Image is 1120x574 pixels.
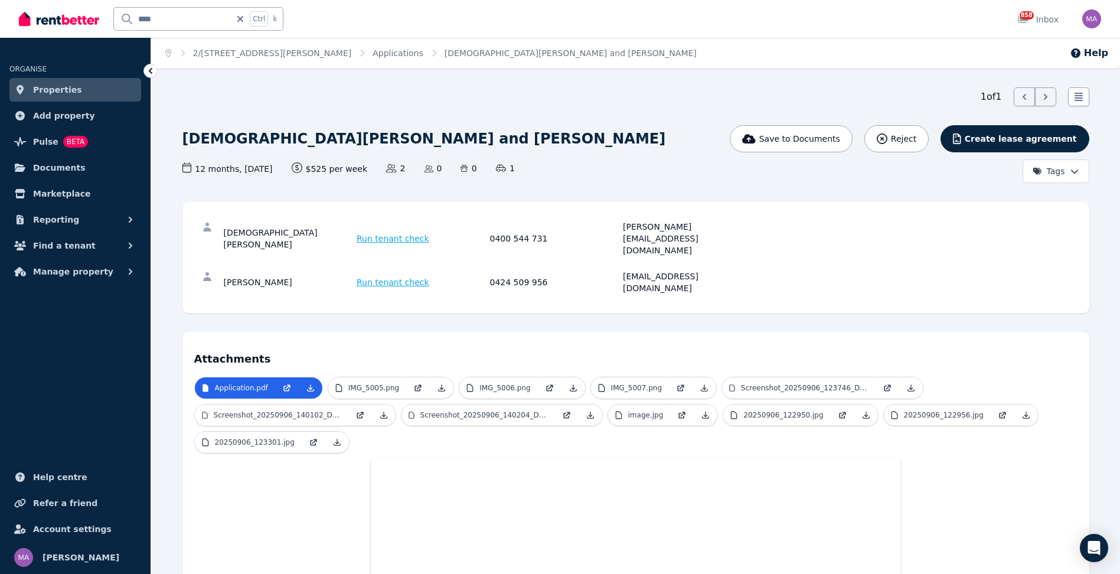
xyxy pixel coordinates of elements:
a: Marketplace [9,182,141,206]
div: Open Intercom Messenger [1080,534,1108,562]
button: Tags [1023,159,1089,183]
a: Open in new Tab [669,377,693,399]
img: Marc Angelone [1082,9,1101,28]
div: [EMAIL_ADDRESS][DOMAIN_NAME] [623,270,753,294]
span: 2 [386,162,405,174]
p: IMG_5007.png [611,383,662,393]
a: Open in new Tab [275,377,299,399]
span: 0 [461,162,476,174]
span: 1 [496,162,515,174]
a: Download Attachment [579,405,602,426]
a: Download Attachment [561,377,585,399]
a: Screenshot_20250906_140204_Drive.jpg [401,405,555,426]
span: Ctrl [250,11,268,27]
span: BETA [63,136,88,148]
a: Download Attachment [694,405,717,426]
span: k [273,14,277,24]
p: Screenshot_20250906_140204_Drive.jpg [420,410,548,420]
a: Download Attachment [325,432,349,453]
a: Account settings [9,517,141,541]
a: Download Attachment [899,377,923,399]
button: Save to Documents [730,125,853,152]
a: Help centre [9,465,141,489]
span: $525 per week [292,162,368,175]
span: Pulse [33,135,58,149]
span: 0 [425,162,442,174]
a: Download Attachment [372,405,396,426]
span: 858 [1020,11,1034,19]
a: Open in new Tab [302,432,325,453]
span: Documents [33,161,86,175]
a: Application.pdf [195,377,275,399]
span: Account settings [33,522,112,536]
span: [DEMOGRAPHIC_DATA][PERSON_NAME] and [PERSON_NAME] [445,47,697,59]
div: [DEMOGRAPHIC_DATA][PERSON_NAME] [224,221,354,256]
span: Reporting [33,213,79,227]
p: Screenshot_20250906_140102_Drive.jpg [214,410,341,420]
a: IMG_5006.png [459,377,537,399]
p: 20250906_123301.jpg [215,438,295,447]
a: Open in new Tab [538,377,561,399]
p: IMG_5005.png [348,383,399,393]
a: Download Attachment [299,377,322,399]
img: RentBetter [19,10,99,28]
a: Screenshot_20250906_123746_Drive.jpg [722,377,876,399]
a: Applications [373,48,423,58]
a: Add property [9,104,141,128]
div: 0400 544 731 [490,221,620,256]
span: Find a tenant [33,239,96,253]
p: IMG_5006.png [479,383,530,393]
a: Open in new Tab [831,405,854,426]
a: Download Attachment [430,377,453,399]
span: ORGANISE [9,65,47,73]
span: Create lease agreement [965,133,1077,145]
button: Reporting [9,208,141,231]
span: Properties [33,83,82,97]
span: 1 of 1 [981,90,1002,104]
a: Refer a friend [9,491,141,515]
a: 20250906_123301.jpg [195,432,302,453]
a: Properties [9,78,141,102]
button: Help [1070,46,1108,60]
a: Open in new Tab [991,405,1014,426]
div: Inbox [1017,14,1059,25]
div: [PERSON_NAME][EMAIL_ADDRESS][DOMAIN_NAME] [623,221,753,256]
a: IMG_5005.png [328,377,406,399]
button: Reject [864,125,929,152]
a: Download Attachment [854,405,878,426]
span: Manage property [33,265,113,279]
div: [PERSON_NAME] [224,270,354,294]
span: Save to Documents [759,133,840,145]
p: image.jpg [628,410,664,420]
p: Application.pdf [215,383,268,393]
span: Add property [33,109,95,123]
span: 12 months , [DATE] [182,162,273,175]
p: 20250906_122950.jpg [743,410,823,420]
a: Open in new Tab [670,405,694,426]
a: Screenshot_20250906_140102_Drive.jpg [195,405,348,426]
span: Help centre [33,470,87,484]
span: Marketplace [33,187,90,201]
a: Open in new Tab [876,377,899,399]
span: Refer a friend [33,496,97,510]
span: Tags [1033,165,1065,177]
h1: [DEMOGRAPHIC_DATA][PERSON_NAME] and [PERSON_NAME] [182,129,666,148]
a: IMG_5007.png [591,377,669,399]
a: 20250906_122956.jpg [884,405,991,426]
a: Download Attachment [1014,405,1038,426]
a: 20250906_122950.jpg [723,405,830,426]
span: Run tenant check [357,276,429,288]
span: Run tenant check [357,233,429,244]
button: Manage property [9,260,141,283]
a: Open in new Tab [555,405,579,426]
a: PulseBETA [9,130,141,154]
a: Open in new Tab [348,405,372,426]
h4: Attachments [194,344,1077,367]
a: Documents [9,156,141,180]
a: 2/[STREET_ADDRESS][PERSON_NAME] [193,48,352,58]
p: Screenshot_20250906_123746_Drive.jpg [741,383,868,393]
nav: Breadcrumb [151,38,711,69]
a: Download Attachment [693,377,716,399]
a: image.jpg [608,405,671,426]
a: Open in new Tab [406,377,430,399]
